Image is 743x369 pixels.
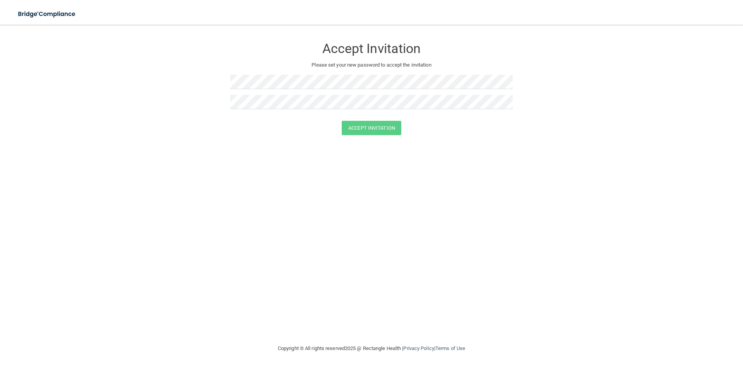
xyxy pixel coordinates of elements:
a: Privacy Policy [403,345,434,351]
a: Terms of Use [435,345,465,351]
p: Please set your new password to accept the invitation [236,60,507,70]
button: Accept Invitation [342,121,401,135]
img: bridge_compliance_login_screen.278c3ca4.svg [12,6,83,22]
div: Copyright © All rights reserved 2025 @ Rectangle Health | | [230,336,513,361]
h3: Accept Invitation [230,41,513,56]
